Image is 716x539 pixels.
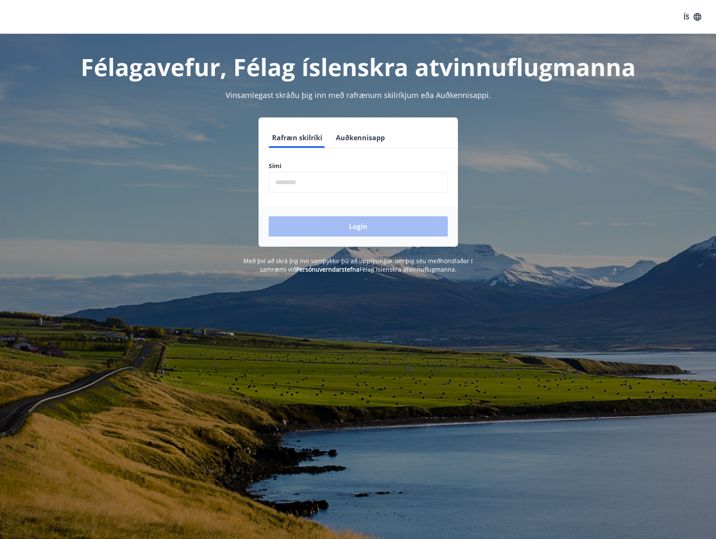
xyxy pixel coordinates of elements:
[269,128,326,148] button: Rafræn skilríki
[64,51,652,83] h1: Félagavefur, Félag íslenskra atvinnuflugmanna
[226,90,491,100] span: Vinsamlegast skráðu þig inn með rafrænum skilríkjum eða Auðkennisappi.
[243,257,473,273] span: Með því að skrá þig inn samþykkir þú að upplýsingar um þig séu meðhöndlaðar í samræmi við Félag í...
[296,265,359,273] a: Persónuverndarstefna
[679,9,706,24] button: ÍS
[332,128,388,148] button: Auðkennisapp
[269,162,448,170] label: Sími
